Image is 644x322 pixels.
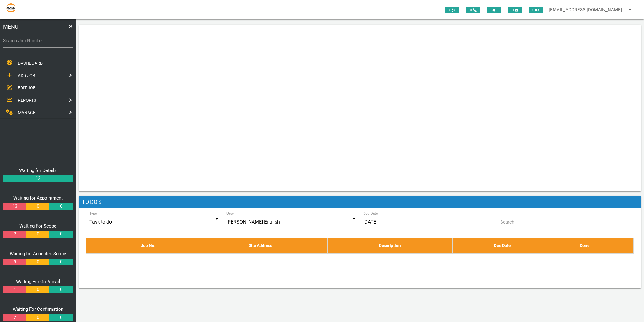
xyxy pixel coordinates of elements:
th: Job No. [103,238,193,253]
h1: To Do's [79,196,641,208]
a: Waiting For Go Ahead [16,279,60,284]
a: 0 [49,231,72,238]
label: Search Job Number [3,37,73,44]
img: s3file [6,3,16,13]
a: Waiting For Scope [19,223,56,229]
th: Description [327,238,453,253]
span: 0 [466,7,480,13]
th: Done [552,238,617,253]
span: 0 [529,7,543,13]
a: Waiting for Appointment [13,195,63,201]
a: 2 [3,314,26,321]
span: MENU [3,22,18,31]
a: 0 [26,203,49,210]
span: 0 [445,7,459,13]
label: Due Date [363,211,378,216]
a: 2 [3,231,26,238]
a: Waiting for Details [19,168,57,173]
span: ADD JOB [18,73,35,78]
a: 0 [26,286,49,293]
th: Due Date [453,238,552,253]
a: 0 [49,286,72,293]
span: REPORTS [18,98,36,103]
th: Site Address [193,238,328,253]
a: 13 [3,203,26,210]
a: 12 [3,175,73,182]
a: 0 [49,259,72,265]
a: 9 [3,259,26,265]
span: MANAGE [18,110,35,115]
a: 0 [49,314,72,321]
a: 0 [26,314,49,321]
label: Type [89,211,97,216]
a: 0 [49,203,72,210]
a: Waiting For Confirmation [13,307,63,312]
a: 0 [26,259,49,265]
a: Waiting for Accepted Scope [10,251,66,256]
span: EDIT JOB [18,85,36,90]
span: DASHBOARD [18,61,43,66]
label: Search [500,219,514,226]
span: 0 [508,7,522,13]
label: User [226,211,234,216]
a: 1 [3,286,26,293]
a: 0 [26,231,49,238]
